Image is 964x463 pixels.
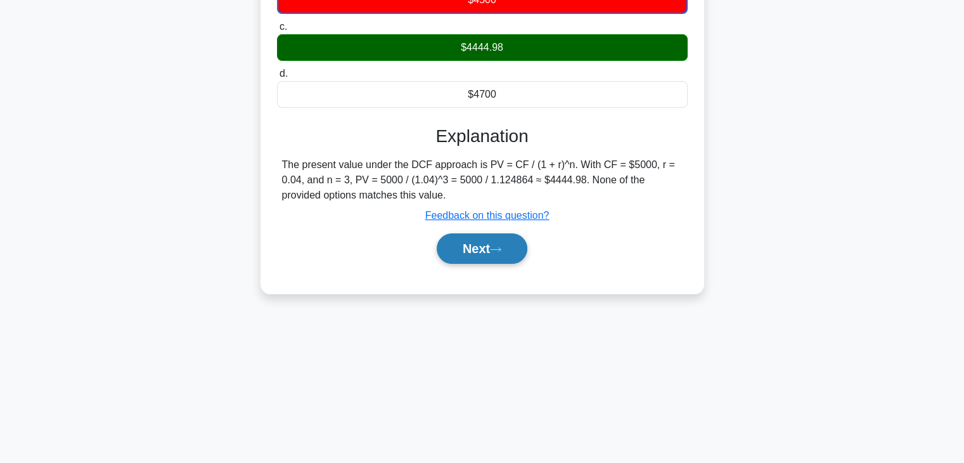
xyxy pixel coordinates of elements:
div: $4444.98 [277,34,688,61]
span: c. [280,21,287,32]
a: Feedback on this question? [425,210,549,221]
h3: Explanation [285,126,680,147]
div: $4700 [277,81,688,108]
button: Next [437,233,527,264]
div: The present value under the DCF approach is PV = CF / (1 + r)^n. With CF = $5000, r = 0.04, and n... [282,157,683,203]
span: d. [280,68,288,79]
